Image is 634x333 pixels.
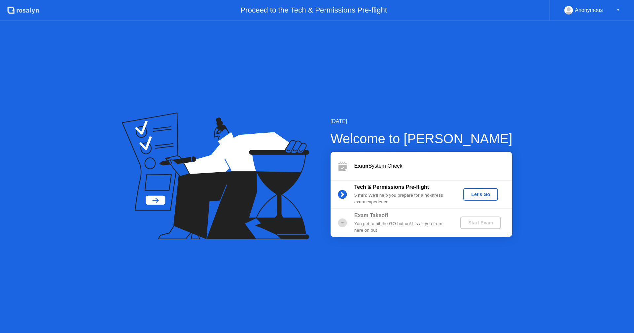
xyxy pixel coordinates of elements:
button: Let's Go [463,188,498,201]
b: Exam [354,163,369,169]
div: You get to hit the GO button! It’s all you from here on out [354,220,449,234]
b: Exam Takeoff [354,213,388,218]
div: Anonymous [575,6,603,15]
div: Welcome to [PERSON_NAME] [331,129,512,149]
b: Tech & Permissions Pre-flight [354,184,429,190]
b: 5 min [354,193,366,198]
button: Start Exam [460,216,501,229]
div: ▼ [616,6,620,15]
div: Start Exam [463,220,498,225]
div: [DATE] [331,117,512,125]
div: Let's Go [466,192,495,197]
div: : We’ll help you prepare for a no-stress exam experience [354,192,449,206]
div: System Check [354,162,512,170]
